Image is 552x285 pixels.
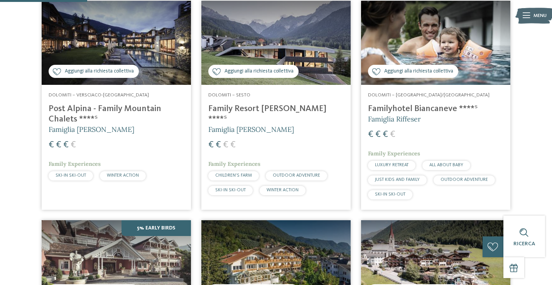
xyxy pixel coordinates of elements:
span: SKI-IN SKI-OUT [215,188,246,192]
a: Cercate un hotel per famiglie? Qui troverete solo i migliori! Aggiungi alla richiesta collettiva ... [201,1,351,210]
h4: Familyhotel Biancaneve ****ˢ [368,104,503,114]
span: LUXURY RETREAT [375,163,409,167]
span: CHILDREN’S FARM [215,173,252,178]
span: € [216,140,221,150]
span: WINTER ACTION [107,173,139,178]
span: WINTER ACTION [267,188,299,192]
span: Family Experiences [368,150,420,157]
h4: Post Alpina - Family Mountain Chalets ****ˢ [49,104,184,125]
img: Family Resort Rainer ****ˢ [201,1,351,85]
span: OUTDOOR ADVENTURE [273,173,320,178]
span: JUST KIDS AND FAMILY [375,177,420,182]
span: Dolomiti – Versciaco-[GEOGRAPHIC_DATA] [49,93,149,98]
h4: Family Resort [PERSON_NAME] ****ˢ [208,104,344,125]
img: Cercate un hotel per famiglie? Qui troverete solo i migliori! [361,1,510,85]
span: € [208,140,214,150]
span: € [383,130,388,139]
span: ALL ABOUT BABY [429,163,463,167]
span: OUTDOOR ADVENTURE [441,177,488,182]
span: Dolomiti – [GEOGRAPHIC_DATA]/[GEOGRAPHIC_DATA] [368,93,490,98]
span: € [63,140,69,150]
span: € [71,140,76,150]
span: € [375,130,381,139]
span: € [49,140,54,150]
span: Aggiungi alla richiesta collettiva [384,68,453,75]
span: Family Experiences [208,160,260,167]
span: SKI-IN SKI-OUT [56,173,86,178]
span: Aggiungi alla richiesta collettiva [65,68,134,75]
span: € [56,140,61,150]
span: € [368,130,373,139]
a: Cercate un hotel per famiglie? Qui troverete solo i migliori! Aggiungi alla richiesta collettiva ... [361,1,510,210]
span: Famiglia [PERSON_NAME] [49,125,134,134]
span: € [230,140,236,150]
span: Family Experiences [49,160,101,167]
a: Cercate un hotel per famiglie? Qui troverete solo i migliori! Aggiungi alla richiesta collettiva ... [42,1,191,210]
span: Famiglia Riffeser [368,115,421,123]
span: Ricerca [513,241,535,246]
span: SKI-IN SKI-OUT [375,192,405,197]
img: Post Alpina - Family Mountain Chalets ****ˢ [42,1,191,85]
span: € [390,130,395,139]
span: € [223,140,228,150]
span: Dolomiti – Sesto [208,93,250,98]
span: Famiglia [PERSON_NAME] [208,125,294,134]
span: Aggiungi alla richiesta collettiva [225,68,294,75]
